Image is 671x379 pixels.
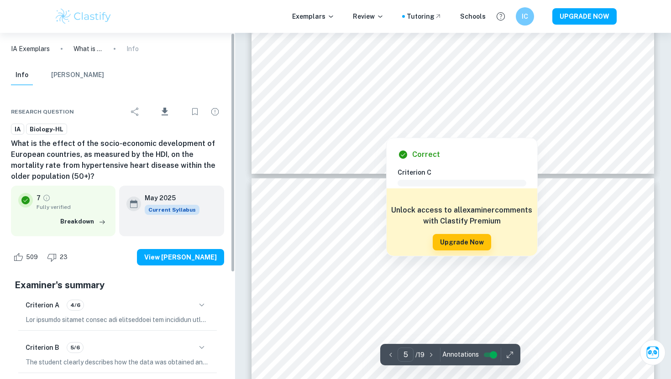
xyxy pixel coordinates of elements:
[37,203,108,211] span: Fully verified
[11,138,224,182] h6: What is the effect of the socio-economic development of European countries, as measured by the HD...
[415,350,425,360] p: / 19
[11,44,50,54] a: IA Exemplars
[145,205,199,215] div: This exemplar is based on the current syllabus. Feel free to refer to it for inspiration/ideas wh...
[42,194,51,202] a: Grade fully verified
[11,250,43,265] div: Like
[186,103,204,121] div: Bookmark
[493,9,508,24] button: Help and Feedback
[55,253,73,262] span: 23
[206,103,224,121] div: Report issue
[520,11,530,21] h6: IC
[26,357,210,367] p: The student clearly describes how the data was obtained and processed, facilitating an easy under...
[26,300,59,310] h6: Criterion A
[145,193,192,203] h6: May 2025
[407,11,442,21] a: Tutoring
[21,253,43,262] span: 509
[11,108,74,116] span: Research question
[67,301,84,309] span: 4/6
[11,65,33,85] button: Info
[640,340,666,365] button: Ask Clai
[126,44,139,54] p: Info
[292,11,335,21] p: Exemplars
[15,278,220,292] h5: Examiner's summary
[11,125,24,134] span: IA
[26,343,59,353] h6: Criterion B
[460,11,486,21] a: Schools
[552,8,617,25] button: UPGRADE NOW
[433,234,491,250] button: Upgrade Now
[45,250,73,265] div: Dislike
[398,167,534,177] h6: Criterion C
[58,215,108,228] button: Breakdown
[442,350,479,359] span: Annotations
[51,65,104,85] button: [PERSON_NAME]
[26,124,67,135] a: Biology-HL
[126,103,144,121] div: Share
[137,249,224,265] button: View [PERSON_NAME]
[37,193,41,203] p: 7
[73,44,103,54] p: What is the effect of the socio-economic development of European countries, as measured by the HD...
[11,124,24,135] a: IA
[146,100,184,124] div: Download
[516,7,534,26] button: IC
[412,149,440,160] h6: Correct
[26,125,67,134] span: Biology-HL
[391,205,533,227] h6: Unlock access to all examiner comments with Clastify Premium
[353,11,384,21] p: Review
[54,7,112,26] img: Clastify logo
[145,205,199,215] span: Current Syllabus
[26,315,210,325] p: Lor ipsumdo sitamet consec adi elitseddoei tem incididun utlaboree do mag aliquaen adminimv, quis...
[67,343,83,352] span: 5/6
